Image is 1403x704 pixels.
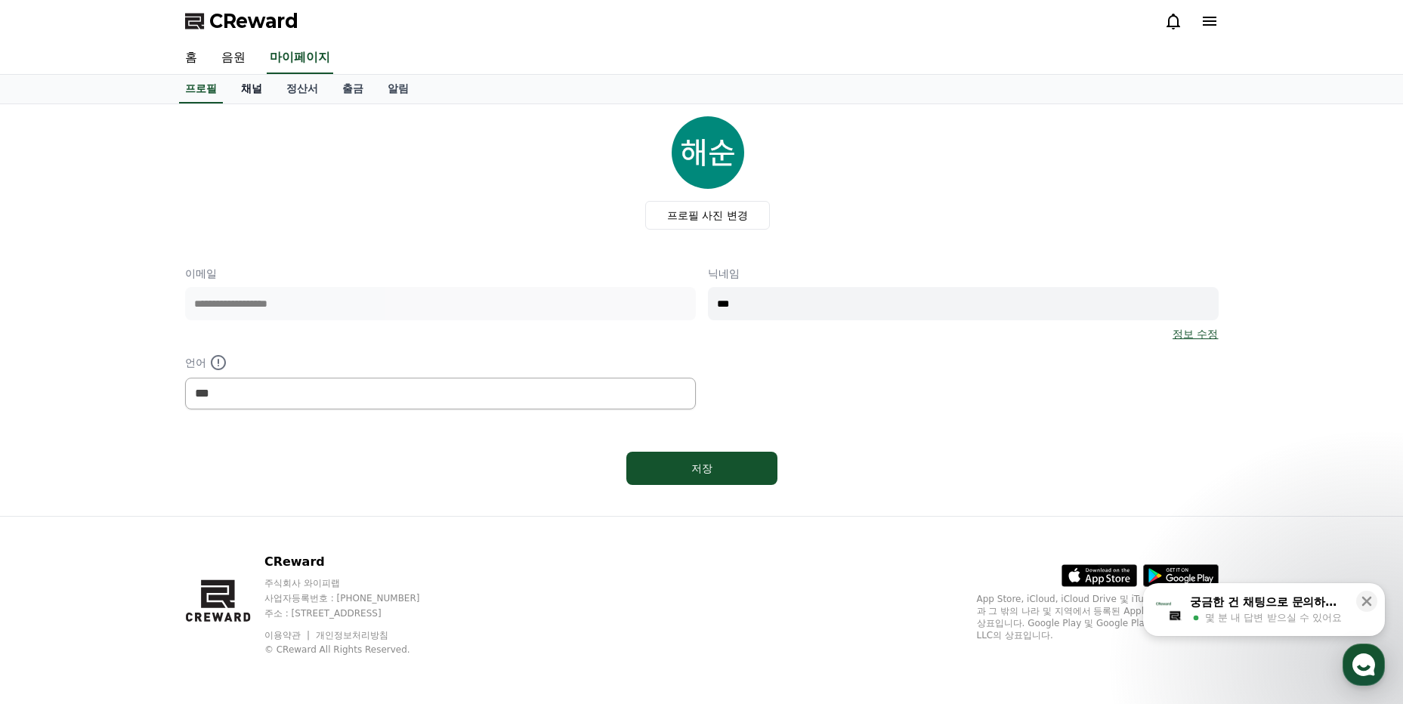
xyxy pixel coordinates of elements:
[264,577,449,589] p: 주식회사 와이피랩
[274,75,330,103] a: 정산서
[264,607,449,619] p: 주소 : [STREET_ADDRESS]
[264,644,449,656] p: © CReward All Rights Reserved.
[209,9,298,33] span: CReward
[316,630,388,641] a: 개인정보처리방침
[375,75,421,103] a: 알림
[264,630,312,641] a: 이용약관
[185,9,298,33] a: CReward
[330,75,375,103] a: 출금
[100,479,195,517] a: 대화
[672,116,744,189] img: profile_image
[977,593,1219,641] p: App Store, iCloud, iCloud Drive 및 iTunes Store는 미국과 그 밖의 나라 및 지역에서 등록된 Apple Inc.의 서비스 상표입니다. Goo...
[657,461,747,476] div: 저장
[264,592,449,604] p: 사업자등록번호 : [PHONE_NUMBER]
[1173,326,1218,341] a: 정보 수정
[173,42,209,74] a: 홈
[626,452,777,485] button: 저장
[209,42,258,74] a: 음원
[229,75,274,103] a: 채널
[267,42,333,74] a: 마이페이지
[179,75,223,103] a: 프로필
[195,479,290,517] a: 설정
[185,354,696,372] p: 언어
[708,266,1219,281] p: 닉네임
[48,502,57,514] span: 홈
[185,266,696,281] p: 이메일
[138,502,156,514] span: 대화
[264,553,449,571] p: CReward
[233,502,252,514] span: 설정
[5,479,100,517] a: 홈
[645,201,770,230] label: 프로필 사진 변경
